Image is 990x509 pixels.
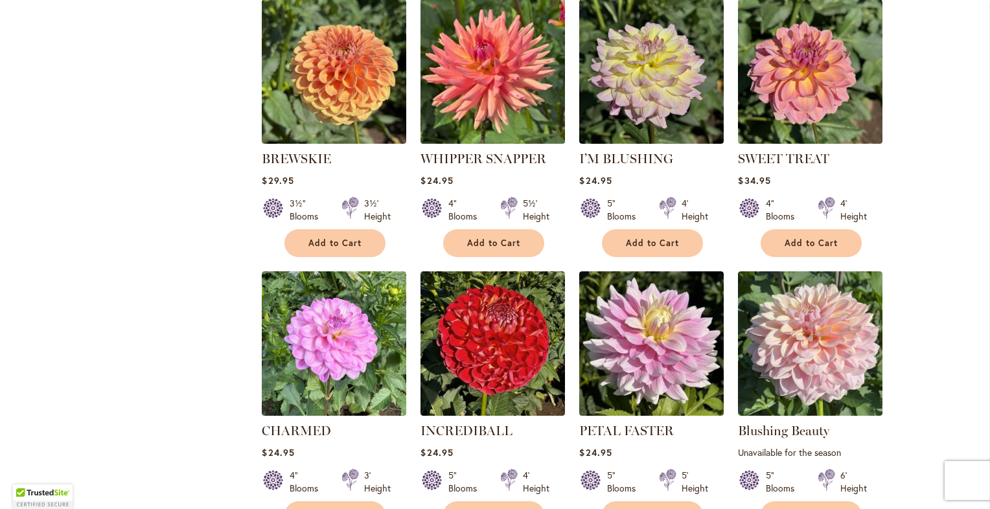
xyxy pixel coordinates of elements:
[738,446,882,458] p: Unavailable for the season
[738,151,829,166] a: SWEET TREAT
[738,134,882,146] a: SWEET TREAT
[738,271,882,416] img: Blushing Beauty
[840,197,867,223] div: 4' Height
[262,134,406,146] a: BREWSKIE
[262,446,294,458] span: $24.95
[682,469,708,495] div: 5' Height
[290,197,326,223] div: 3½" Blooms
[262,174,294,187] span: $29.95
[420,134,565,146] a: WHIPPER SNAPPER
[262,423,331,438] a: CHARMED
[290,469,326,495] div: 4" Blooms
[364,469,391,495] div: 3' Height
[738,423,829,438] a: Blushing Beauty
[682,197,708,223] div: 4' Height
[420,174,453,187] span: $24.95
[420,406,565,418] a: Incrediball
[448,469,485,495] div: 5" Blooms
[602,229,703,257] button: Add to Cart
[443,229,544,257] button: Add to Cart
[738,174,770,187] span: $34.95
[579,174,612,187] span: $24.95
[607,469,643,495] div: 5" Blooms
[308,238,362,249] span: Add to Cart
[579,406,724,418] a: PETAL FASTER
[523,469,549,495] div: 4' Height
[766,197,802,223] div: 4" Blooms
[626,238,679,249] span: Add to Cart
[10,463,46,499] iframe: Launch Accessibility Center
[420,271,565,416] img: Incrediball
[467,238,520,249] span: Add to Cart
[523,197,549,223] div: 5½' Height
[262,406,406,418] a: CHARMED
[420,423,512,438] a: INCREDIBALL
[448,197,485,223] div: 4" Blooms
[262,271,406,416] img: CHARMED
[579,446,612,458] span: $24.95
[364,197,391,223] div: 3½' Height
[738,406,882,418] a: Blushing Beauty
[579,134,724,146] a: I’M BLUSHING
[579,271,724,416] img: PETAL FASTER
[840,469,867,495] div: 6' Height
[284,229,386,257] button: Add to Cart
[420,446,453,458] span: $24.95
[579,151,673,166] a: I’M BLUSHING
[761,229,862,257] button: Add to Cart
[607,197,643,223] div: 5" Blooms
[420,151,546,166] a: WHIPPER SNAPPER
[766,469,802,495] div: 5" Blooms
[262,151,331,166] a: BREWSKIE
[579,423,674,438] a: PETAL FASTER
[785,238,838,249] span: Add to Cart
